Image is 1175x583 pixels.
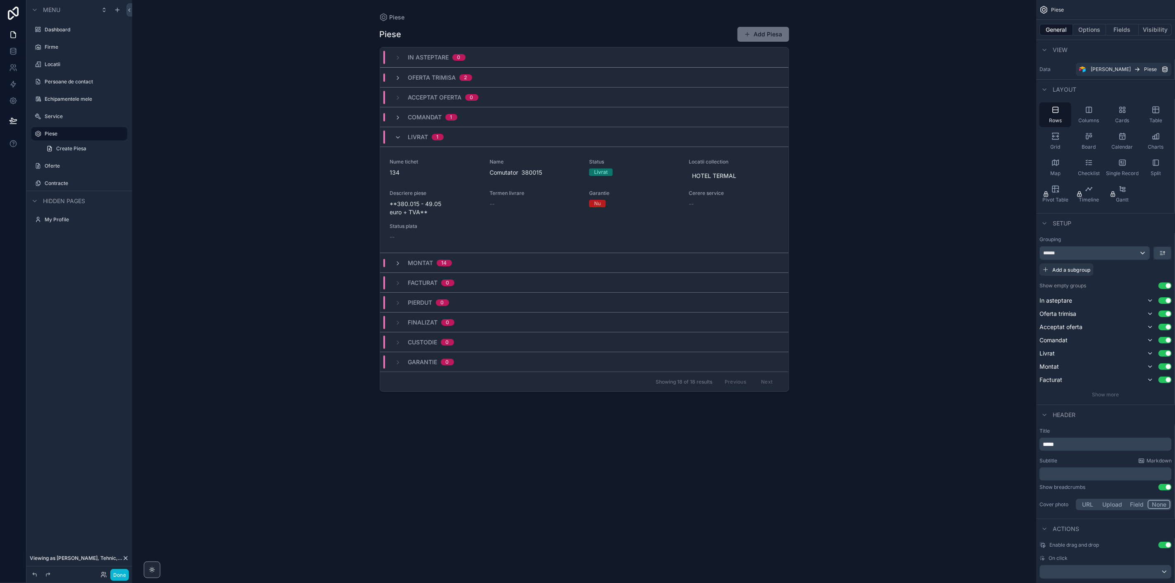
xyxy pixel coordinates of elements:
span: Rows [1049,117,1062,124]
button: Cards [1106,102,1138,127]
button: Add a subgroup [1039,263,1094,276]
button: Add Piesa [737,27,789,42]
span: Livrat [408,133,428,141]
div: 14 [442,260,447,266]
div: 0 [470,94,473,101]
button: Columns [1073,102,1105,127]
span: Calendar [1112,144,1133,150]
div: 1 [437,134,439,140]
label: Firme [45,44,126,50]
span: Header [1053,411,1075,419]
label: Persoane de contact [45,78,126,85]
div: 0 [446,280,450,286]
span: Status [589,159,679,165]
span: Montat [408,259,433,267]
span: -- [689,200,694,208]
button: Pivot Table [1039,182,1071,206]
span: Oferta trimisa [408,73,456,82]
label: Title [1039,428,1172,434]
div: 0 [441,299,444,306]
label: Grouping [1039,236,1061,243]
div: 1 [450,114,452,121]
span: **380.015 - 49.05 euro + TVA** [390,200,480,216]
div: 0 [446,359,449,365]
span: Facturat [1039,376,1062,384]
span: Timeline [1079,197,1099,203]
span: Map [1050,170,1061,177]
button: Upload [1099,500,1126,509]
a: Create Piesa [41,142,127,155]
button: General [1039,24,1073,36]
a: Piese [380,13,405,21]
span: Actions [1053,525,1079,533]
div: 0 [457,54,461,61]
a: [PERSON_NAME]Piese [1076,63,1172,76]
div: scrollable content [1039,438,1172,451]
span: Facturat [408,279,438,287]
a: HOTEL TERMAL [689,170,740,182]
span: In asteptare [408,53,449,62]
label: Oferte [45,163,126,169]
button: Fields [1106,24,1139,36]
span: Create Piesa [56,145,86,152]
button: Single Record [1106,155,1138,180]
span: HOTEL TERMAL [692,172,736,180]
span: Viewing as [PERSON_NAME], Tehnic, TURISM FELIX SA [30,555,122,562]
label: Piese [45,130,122,137]
span: Garantie [589,190,679,197]
button: Calendar [1106,129,1138,154]
label: My Profile [45,216,126,223]
button: Timeline [1073,182,1105,206]
span: Pierdut [408,299,433,307]
label: Subtitle [1039,457,1057,464]
div: 0 [446,319,450,326]
span: Garantie [408,358,438,366]
a: Contracte [45,180,126,187]
span: Layout [1053,85,1076,94]
span: Nume tichet [390,159,480,165]
span: Menu [43,6,60,14]
span: Piese [390,13,405,21]
button: Board [1073,129,1105,154]
span: Enable drag and drop [1049,542,1099,548]
span: Gantt [1116,197,1129,203]
span: 134 [390,168,480,177]
span: -- [390,233,395,241]
button: None [1148,500,1170,509]
button: Table [1140,102,1172,127]
span: View [1053,46,1068,54]
span: Checklist [1078,170,1100,177]
label: Dashboard [45,26,126,33]
button: Map [1039,155,1071,180]
span: Finalizat [408,318,438,327]
h1: Piese [380,28,402,40]
div: 2 [464,74,467,81]
span: Setup [1053,219,1071,228]
span: Oferta trimisa [1039,310,1076,318]
span: [PERSON_NAME] [1091,66,1131,73]
span: Comandat [1039,336,1068,344]
label: Cover photo [1039,501,1073,508]
label: Locatii [45,61,126,68]
button: Options [1073,24,1106,36]
span: Table [1149,117,1162,124]
span: Comutator 380015 [490,168,579,177]
span: Markdown [1146,457,1172,464]
span: Cerere service [689,190,778,197]
div: scrollable content [1039,467,1172,481]
div: Livrat [594,168,608,176]
span: Grid [1051,144,1061,150]
div: Show breadcrumbs [1039,484,1085,491]
span: Montat [1039,363,1059,371]
span: Charts [1148,144,1164,150]
button: Charts [1140,129,1172,154]
span: Single Record [1106,170,1139,177]
span: Hidden pages [43,197,85,205]
label: Echipamentele mele [45,96,126,102]
span: Acceptat oferta [408,93,462,102]
span: In asteptare [1039,296,1072,305]
span: Termen livrare [490,190,579,197]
